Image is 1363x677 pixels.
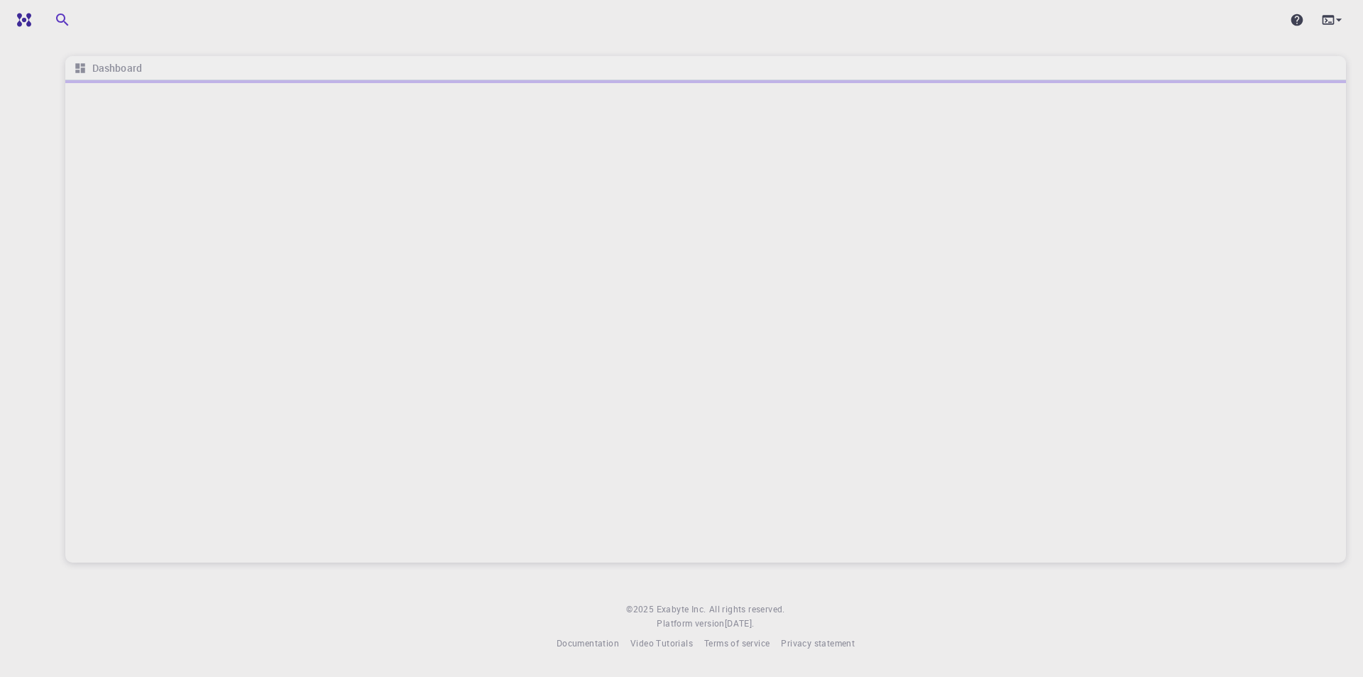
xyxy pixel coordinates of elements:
[630,637,693,649] span: Video Tutorials
[709,602,785,617] span: All rights reserved.
[626,602,656,617] span: © 2025
[781,637,855,651] a: Privacy statement
[557,637,619,651] a: Documentation
[71,60,145,76] nav: breadcrumb
[781,637,855,649] span: Privacy statement
[657,603,706,614] span: Exabyte Inc.
[87,60,142,76] h6: Dashboard
[725,617,755,631] a: [DATE].
[725,617,755,629] span: [DATE] .
[657,617,724,631] span: Platform version
[630,637,693,651] a: Video Tutorials
[11,13,31,27] img: logo
[704,637,770,651] a: Terms of service
[657,602,706,617] a: Exabyte Inc.
[557,637,619,649] span: Documentation
[704,637,770,649] span: Terms of service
